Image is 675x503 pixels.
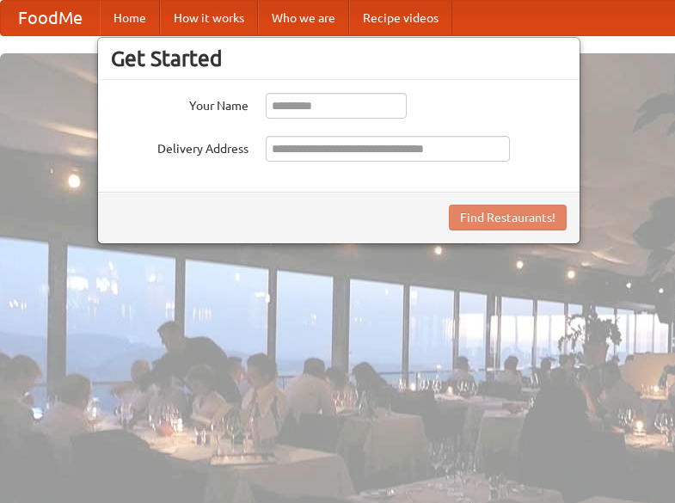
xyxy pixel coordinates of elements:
[258,1,349,35] a: Who we are
[349,1,452,35] a: Recipe videos
[160,1,258,35] a: How it works
[1,1,100,35] a: FoodMe
[111,136,249,157] label: Delivery Address
[100,1,160,35] a: Home
[449,205,567,230] button: Find Restaurants!
[111,46,567,71] h3: Get Started
[111,93,249,114] label: Your Name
